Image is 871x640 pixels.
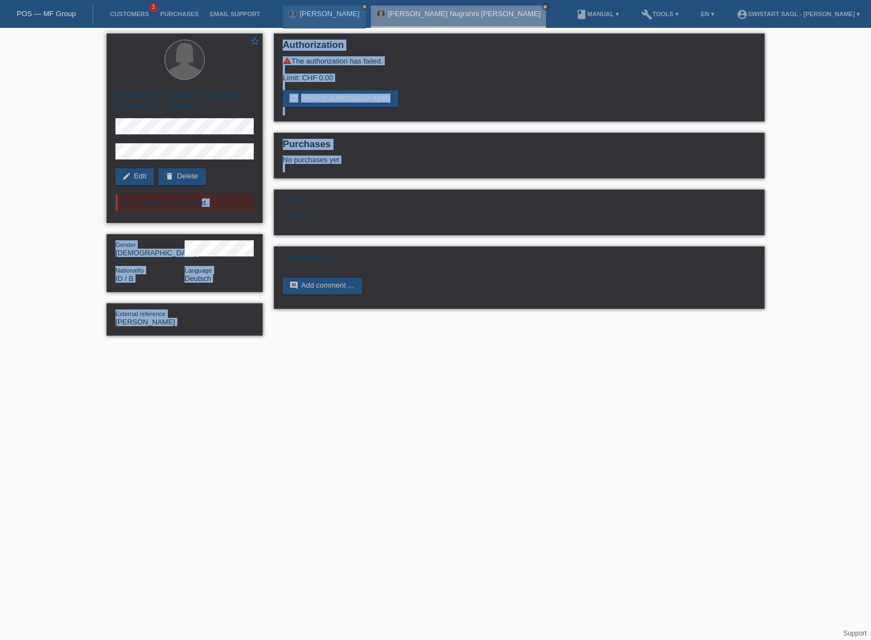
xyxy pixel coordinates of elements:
a: star_border [250,36,260,48]
span: 3 [149,3,158,12]
a: account_circleSwistart Sagl - [PERSON_NAME] ▾ [731,11,865,17]
a: [PERSON_NAME] [300,9,360,18]
a: close [361,3,369,11]
i: warning [283,56,292,65]
a: Purchases [154,11,204,17]
span: Deutsch [185,274,211,283]
div: No files yet [283,212,623,221]
span: Indonesia / B / 24.10.2024 [115,274,134,283]
i: close [543,4,548,9]
div: Limit: CHF 0.00 [283,65,756,82]
h2: Files [283,196,756,212]
span: Language [185,267,212,274]
i: edit [122,172,131,181]
a: bookManual ▾ [570,11,625,17]
span: External reference [115,311,166,317]
h2: Comments [283,253,756,269]
h2: Purchases [283,139,756,156]
div: The request was rejected. [115,194,254,211]
h2: Authorization [283,40,756,56]
i: refresh [289,94,298,103]
i: book [576,9,587,20]
a: buildTools ▾ [636,11,684,17]
h2: [PERSON_NAME] Nugrahni [PERSON_NAME] [115,90,254,118]
a: EN ▾ [695,11,720,17]
div: No purchases yet [283,156,756,172]
span: Nationality [115,267,144,274]
div: The authorization has failed. [283,56,756,65]
a: Support [843,629,867,637]
div: [DEMOGRAPHIC_DATA] [115,240,185,257]
a: [PERSON_NAME] Nugrahni [PERSON_NAME] [388,9,541,18]
a: editEdit [115,168,154,185]
a: deleteDelete [158,168,206,185]
a: POS — MF Group [17,9,76,18]
i: star_border [250,36,260,46]
a: refreshPerform authorization again [283,90,398,107]
div: [PERSON_NAME] [115,309,185,326]
i: delete [165,172,174,181]
i: comment [289,281,298,290]
i: close [362,4,367,9]
i: account_circle [737,9,748,20]
i: build [641,9,652,20]
a: Customers [104,11,154,17]
span: Gender [115,241,136,248]
a: close [541,3,549,11]
a: commentAdd comment ... [283,278,362,294]
a: Email Support [204,11,265,17]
